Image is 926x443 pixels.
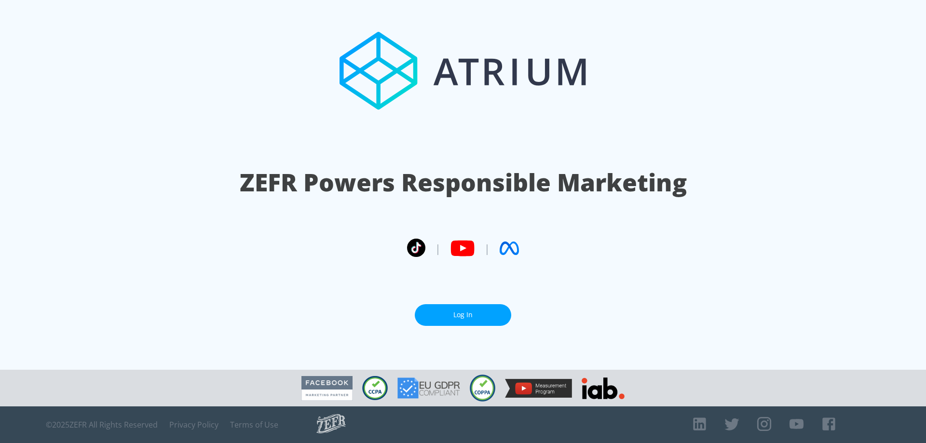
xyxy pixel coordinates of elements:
span: | [435,241,441,255]
a: Terms of Use [230,420,278,430]
img: COPPA Compliant [470,375,495,402]
a: Log In [415,304,511,326]
h1: ZEFR Powers Responsible Marketing [240,166,687,199]
img: YouTube Measurement Program [505,379,572,398]
a: Privacy Policy [169,420,218,430]
img: Facebook Marketing Partner [301,376,353,401]
img: CCPA Compliant [362,376,388,400]
span: | [484,241,490,255]
img: GDPR Compliant [397,377,460,399]
span: © 2025 ZEFR All Rights Reserved [46,420,158,430]
img: IAB [582,377,625,399]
